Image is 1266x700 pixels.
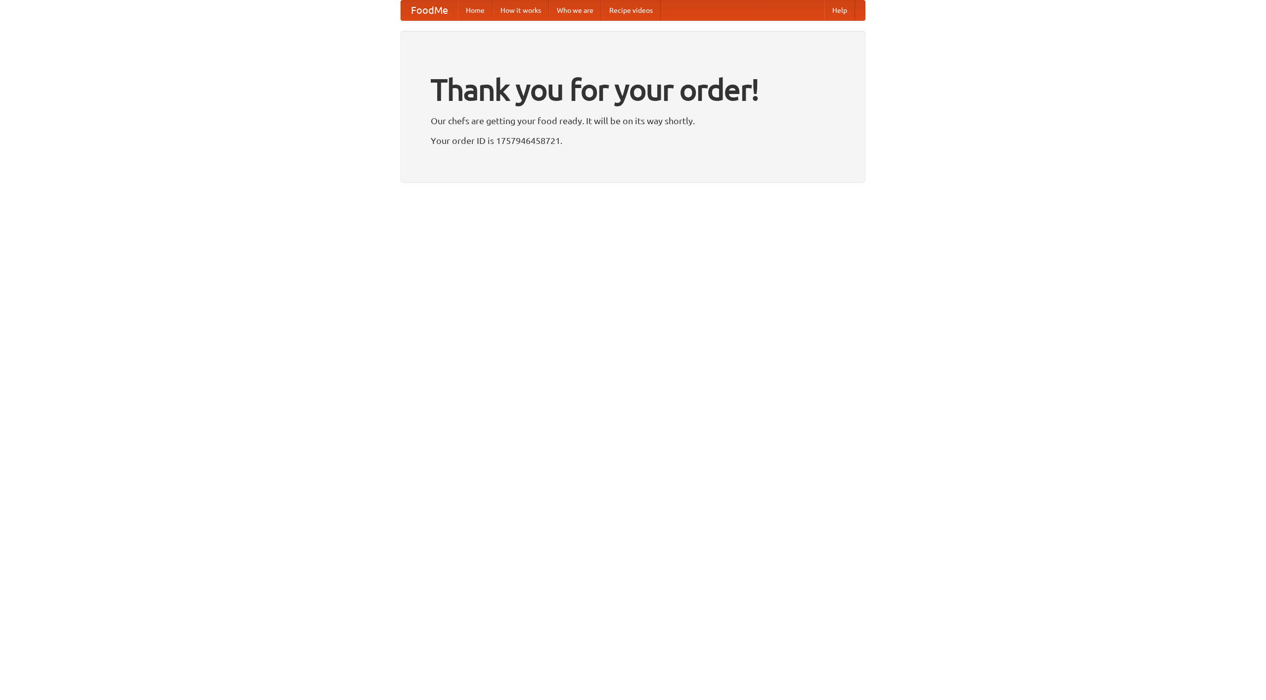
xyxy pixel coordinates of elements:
h1: Thank you for your order! [431,66,835,113]
p: Your order ID is 1757946458721. [431,133,835,148]
a: How it works [493,0,549,20]
a: FoodMe [401,0,458,20]
a: Home [458,0,493,20]
a: Recipe videos [601,0,661,20]
a: Help [824,0,855,20]
p: Our chefs are getting your food ready. It will be on its way shortly. [431,113,835,128]
a: Who we are [549,0,601,20]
